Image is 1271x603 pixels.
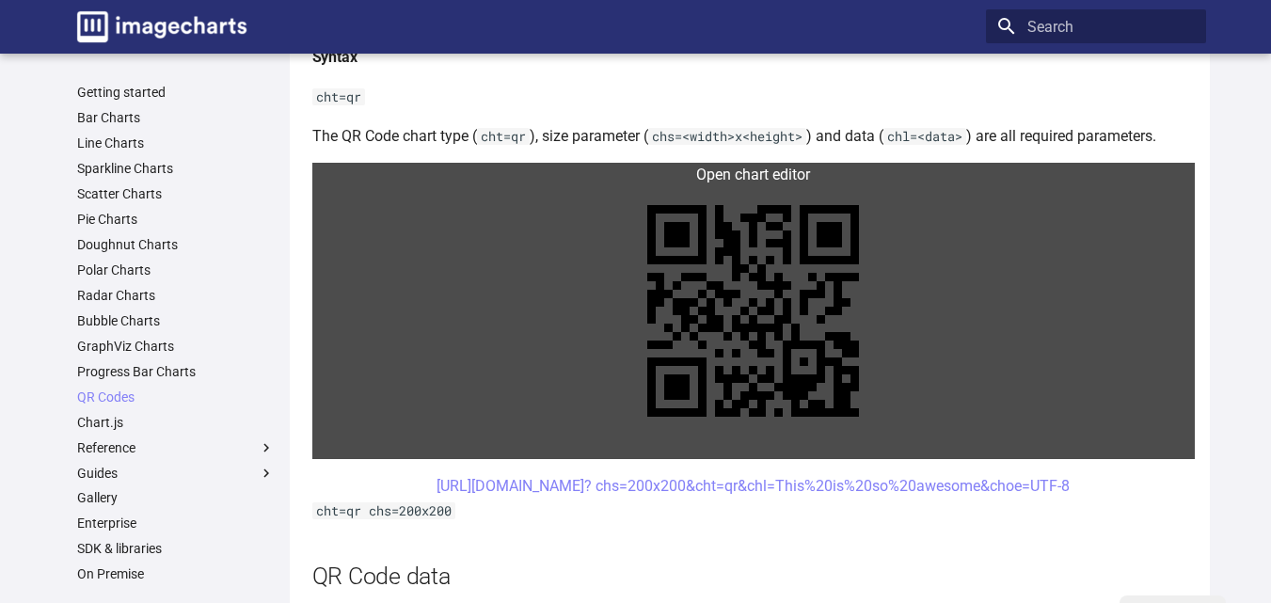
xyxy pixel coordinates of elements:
a: Doughnut Charts [77,236,275,253]
a: GraphViz Charts [77,338,275,355]
p: The QR Code chart type ( ), size parameter ( ) and data ( ) are all required parameters. [312,124,1195,149]
code: cht=qr chs=200x200 [312,502,455,519]
a: Radar Charts [77,287,275,304]
a: Line Charts [77,135,275,151]
code: cht=qr [312,88,365,105]
a: SDK & libraries [77,540,275,557]
label: Reference [77,439,275,456]
a: Chart.js [77,414,275,431]
a: Gallery [77,489,275,506]
img: logo [77,11,246,42]
a: On Premise [77,565,275,582]
label: Guides [77,465,275,482]
h4: Syntax [312,45,1195,70]
h2: QR Code data [312,560,1195,593]
code: cht=qr [477,128,530,145]
input: Search [986,9,1206,43]
a: [URL][DOMAIN_NAME]? chs=200x200&cht=qr&chl=This%20is%20so%20awesome&choe=UTF-8 [437,477,1070,495]
a: Sparkline Charts [77,160,275,177]
a: Bar Charts [77,109,275,126]
code: chs=<width>x<height> [648,128,806,145]
a: Bubble Charts [77,312,275,329]
a: Pie Charts [77,211,275,228]
a: Enterprise [77,515,275,532]
a: QR Codes [77,389,275,405]
a: Getting started [77,84,275,101]
code: chl=<data> [883,128,966,145]
a: Progress Bar Charts [77,363,275,380]
a: Image-Charts documentation [70,4,254,50]
a: Scatter Charts [77,185,275,202]
a: Polar Charts [77,262,275,278]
